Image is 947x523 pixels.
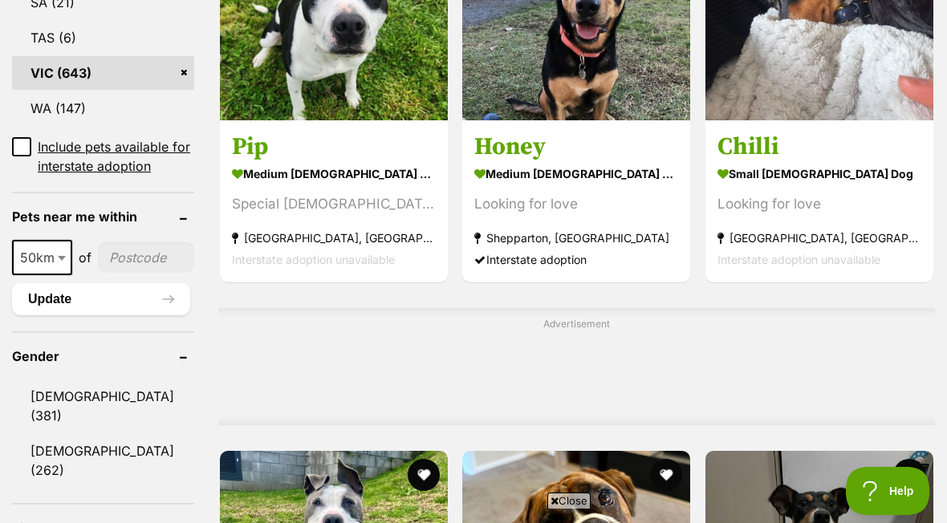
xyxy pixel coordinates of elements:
[462,120,690,282] a: Honey medium [DEMOGRAPHIC_DATA] Dog Looking for love Shepparton, [GEOGRAPHIC_DATA] Interstate ado...
[232,132,436,162] h3: Pip
[38,137,194,176] span: Include pets available for interstate adoption
[12,91,194,125] a: WA (147)
[12,240,72,275] span: 50km
[12,283,190,315] button: Update
[12,21,194,55] a: TAS (6)
[98,242,194,273] input: postcode
[12,209,194,224] header: Pets near me within
[232,227,436,249] strong: [GEOGRAPHIC_DATA], [GEOGRAPHIC_DATA]
[717,193,921,215] div: Looking for love
[717,253,880,266] span: Interstate adoption unavailable
[717,227,921,249] strong: [GEOGRAPHIC_DATA], [GEOGRAPHIC_DATA]
[12,349,194,363] header: Gender
[12,434,194,487] a: [DEMOGRAPHIC_DATA] (262)
[232,162,436,185] strong: medium [DEMOGRAPHIC_DATA] Dog
[893,459,925,491] button: favourite
[547,493,591,509] span: Close
[474,249,678,270] div: Interstate adoption
[474,227,678,249] strong: Shepparton, [GEOGRAPHIC_DATA]
[474,132,678,162] h3: Honey
[717,162,921,185] strong: small [DEMOGRAPHIC_DATA] Dog
[12,379,194,432] a: [DEMOGRAPHIC_DATA] (381)
[12,137,194,176] a: Include pets available for interstate adoption
[14,246,71,269] span: 50km
[650,459,682,491] button: favourite
[474,193,678,215] div: Looking for love
[407,459,439,491] button: favourite
[705,120,933,282] a: Chilli small [DEMOGRAPHIC_DATA] Dog Looking for love [GEOGRAPHIC_DATA], [GEOGRAPHIC_DATA] Interst...
[232,253,395,266] span: Interstate adoption unavailable
[232,193,436,215] div: Special [DEMOGRAPHIC_DATA]
[717,132,921,162] h3: Chilli
[79,248,91,267] span: of
[12,56,194,90] a: VIC (643)
[218,308,935,425] div: Advertisement
[846,467,931,515] iframe: Help Scout Beacon - Open
[220,120,448,282] a: Pip medium [DEMOGRAPHIC_DATA] Dog Special [DEMOGRAPHIC_DATA] [GEOGRAPHIC_DATA], [GEOGRAPHIC_DATA]...
[474,162,678,185] strong: medium [DEMOGRAPHIC_DATA] Dog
